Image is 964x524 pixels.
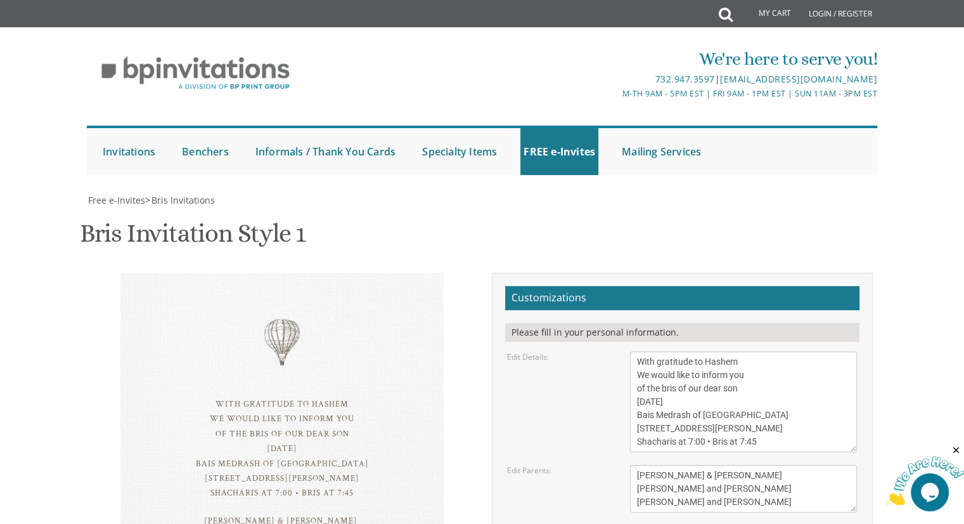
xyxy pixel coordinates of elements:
textarea: With gratitude to Hashem We would like to inform you of the bris of our dear son [DATE] Bais Medr... [630,351,857,452]
a: [EMAIL_ADDRESS][DOMAIN_NAME] [720,73,877,85]
a: My Cart [731,1,800,27]
label: Edit Parents: [507,465,551,476]
a: FREE e-Invites [520,128,598,175]
a: Mailing Services [619,128,704,175]
label: Edit Details: [507,351,549,362]
a: Informals / Thank You Cards [252,128,399,175]
div: With gratitude to Hashem We would like to inform you of the bris of our dear son [DATE] Bais Medr... [146,397,418,501]
a: Invitations [100,128,158,175]
img: BP Invitation Loft [87,47,304,100]
h2: Customizations [505,286,859,310]
span: Bris Invitations [151,194,215,206]
textarea: [PERSON_NAME] & [PERSON_NAME] [PERSON_NAME] and [PERSON_NAME] [PERSON_NAME] and [PERSON_NAME] [630,465,857,513]
a: Free e-Invites [87,194,145,206]
div: | [351,72,877,87]
span: Free e-Invites [88,194,145,206]
span: > [145,194,215,206]
h1: Bris Invitation Style 1 [80,219,305,257]
a: Bris Invitations [150,194,215,206]
a: Specialty Items [419,128,500,175]
a: Benchers [179,128,232,175]
div: We're here to serve you! [351,46,877,72]
div: M-Th 9am - 5pm EST | Fri 9am - 1pm EST | Sun 11am - 3pm EST [351,87,877,100]
div: Please fill in your personal information. [505,323,859,342]
iframe: chat widget [885,445,964,505]
a: 732.947.3597 [655,73,714,85]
